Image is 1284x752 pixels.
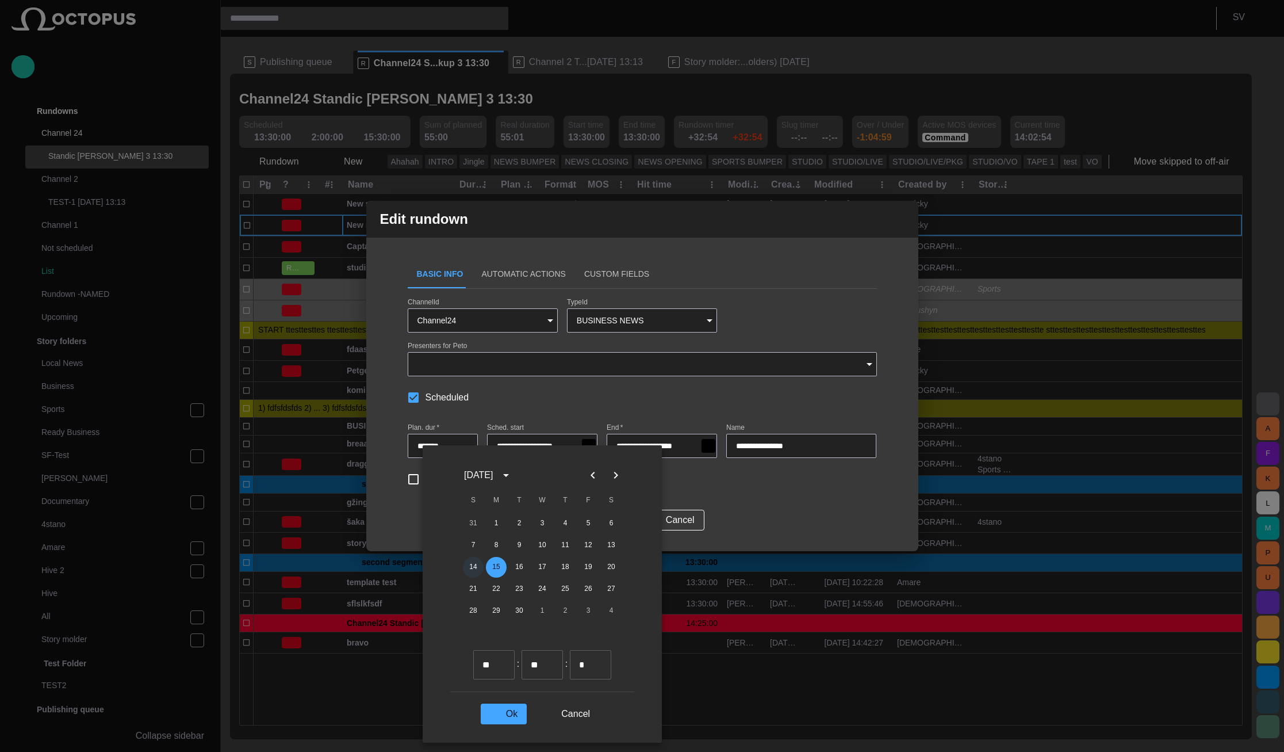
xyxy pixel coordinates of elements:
button: Cancel [536,704,599,724]
button: 28 [463,601,484,621]
button: 10 [532,535,553,556]
span: Saturday [601,489,622,512]
span: Monday [486,489,507,512]
button: 9 [509,535,530,556]
button: 18 [555,557,576,578]
button: 2 [509,513,530,534]
button: 1 [486,513,507,534]
button: 5 [578,513,599,534]
button: 19 [578,557,599,578]
button: 8 [486,535,507,556]
button: 31 [463,513,484,534]
button: Previous month [581,464,604,487]
button: 22 [486,579,507,600]
span: Tuesday [509,489,530,512]
button: 23 [509,579,530,600]
button: 16 [509,557,530,578]
button: 29 [486,601,507,621]
div: [DATE] [464,468,493,482]
button: 21 [463,579,484,600]
button: 6 [601,513,622,534]
button: 7 [463,535,484,556]
button: 13 [601,535,622,556]
button: 30 [509,601,530,621]
button: Ok [481,704,527,724]
button: 11 [555,535,576,556]
button: 2 [555,601,576,621]
p: : [563,650,570,678]
p: : [515,650,522,678]
span: Sunday [463,489,484,512]
span: Thursday [555,489,576,512]
button: 3 [578,601,599,621]
span: Wednesday [532,489,553,512]
button: 4 [601,601,622,621]
button: 14 [463,557,484,578]
button: Next month [604,464,627,487]
button: 26 [578,579,599,600]
button: 1 [532,601,553,621]
span: Friday [578,489,599,512]
button: 12 [578,535,599,556]
button: 4 [555,513,576,534]
button: 25 [555,579,576,600]
button: calendar view is open, switch to year view [496,465,516,485]
button: 15 [486,557,507,578]
button: 3 [532,513,553,534]
button: 27 [601,579,622,600]
button: 24 [532,579,553,600]
button: 20 [601,557,622,578]
button: 17 [532,557,553,578]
